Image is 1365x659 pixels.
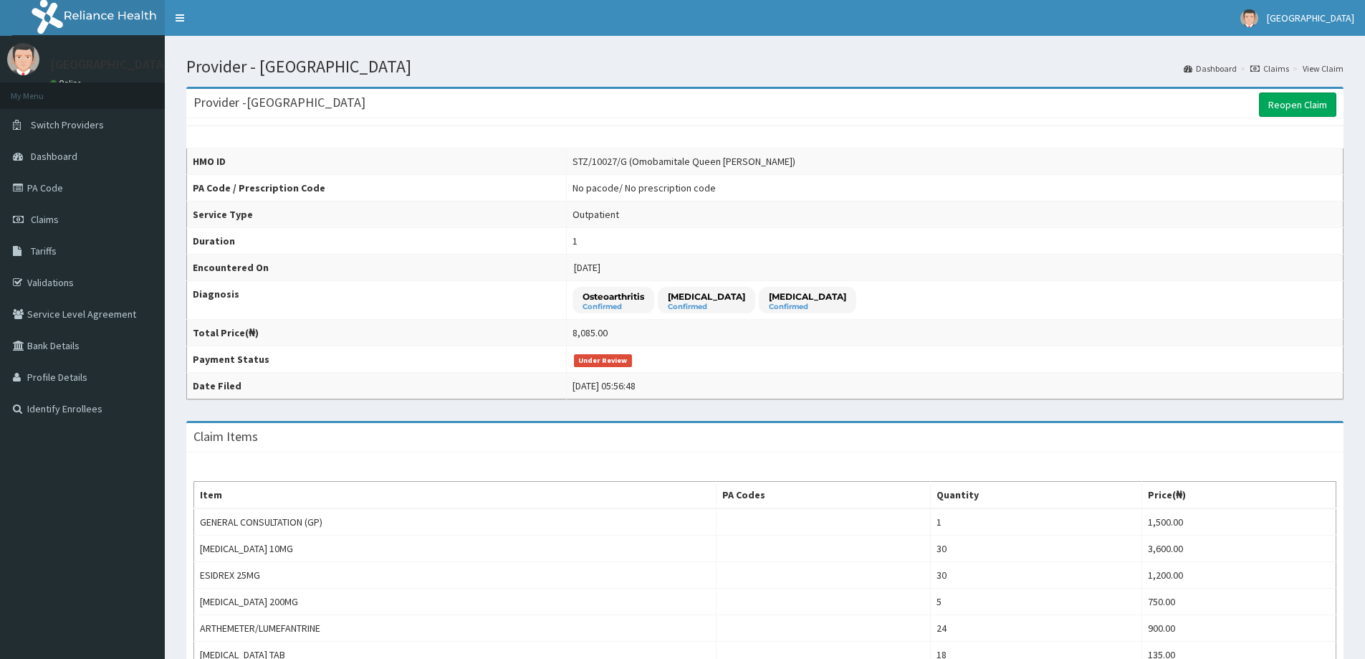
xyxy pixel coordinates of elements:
[194,508,717,536] td: GENERAL CONSULTATION (GP)
[50,58,168,71] p: [GEOGRAPHIC_DATA]
[930,508,1141,536] td: 1
[930,589,1141,615] td: 5
[583,303,644,310] small: Confirmed
[1141,482,1336,509] th: Price(₦)
[769,303,846,310] small: Confirmed
[50,78,85,88] a: Online
[573,154,795,169] div: STZ/10027/G (Omobamitale Queen [PERSON_NAME])
[31,150,77,163] span: Dashboard
[187,281,567,320] th: Diagnosis
[187,228,567,255] th: Duration
[187,255,567,281] th: Encountered On
[31,118,104,131] span: Switch Providers
[187,202,567,228] th: Service Type
[769,290,846,303] p: [MEDICAL_DATA]
[668,290,745,303] p: [MEDICAL_DATA]
[930,615,1141,642] td: 24
[1267,11,1354,24] span: [GEOGRAPHIC_DATA]
[31,245,57,257] span: Tariffs
[186,57,1344,76] h1: Provider - [GEOGRAPHIC_DATA]
[1141,536,1336,562] td: 3,600.00
[194,615,717,642] td: ARTHEMETER/LUMEFANTRINE
[187,320,567,346] th: Total Price(₦)
[1259,93,1336,117] a: Reopen Claim
[930,562,1141,589] td: 30
[1184,62,1237,75] a: Dashboard
[583,290,644,303] p: Osteoarthritis
[1303,62,1344,75] a: View Claim
[187,373,567,399] th: Date Filed
[573,207,619,222] div: Outpatient
[193,430,258,443] h3: Claim Items
[194,589,717,615] td: [MEDICAL_DATA] 200MG
[573,181,716,195] div: No pacode / No prescription code
[187,175,567,202] th: PA Code / Prescription Code
[194,562,717,589] td: ESIDREX 25MG
[1141,615,1336,642] td: 900.00
[7,43,39,75] img: User Image
[573,234,578,248] div: 1
[717,482,931,509] th: PA Codes
[573,326,608,340] div: 8,085.00
[194,482,717,509] th: Item
[930,482,1141,509] th: Quantity
[187,148,567,175] th: HMO ID
[1250,62,1289,75] a: Claims
[573,379,636,393] div: [DATE] 05:56:48
[194,536,717,562] td: [MEDICAL_DATA] 10MG
[187,346,567,373] th: Payment Status
[1240,9,1258,27] img: User Image
[668,303,745,310] small: Confirmed
[574,261,600,274] span: [DATE]
[1141,562,1336,589] td: 1,200.00
[930,536,1141,562] td: 30
[193,96,365,109] h3: Provider - [GEOGRAPHIC_DATA]
[1141,589,1336,615] td: 750.00
[574,354,632,367] span: Under Review
[31,213,59,226] span: Claims
[1141,508,1336,536] td: 1,500.00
